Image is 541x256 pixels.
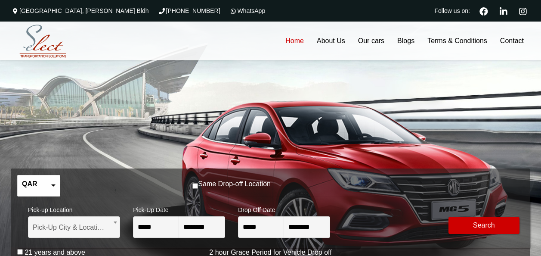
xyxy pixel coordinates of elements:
[28,216,120,238] span: Pick-Up City & Location:
[33,217,115,238] span: Pick-Up City & Location:
[310,22,352,60] a: About Us
[13,23,73,60] img: Select Rent a Car
[496,6,511,16] a: Linkedin
[279,22,310,60] a: Home
[494,22,530,60] a: Contact
[421,22,494,60] a: Terms & Conditions
[391,22,421,60] a: Blogs
[229,7,266,14] a: WhatsApp
[515,6,530,16] a: Instagram
[476,6,492,16] a: Facebook
[352,22,391,60] a: Our cars
[158,7,220,14] a: [PHONE_NUMBER]
[22,180,37,188] label: QAR
[198,180,271,188] label: Same Drop-off Location
[238,201,330,216] span: Drop Off Date
[28,201,120,216] span: Pick-up Location
[448,217,519,234] button: Modify Search
[133,201,225,216] span: Pick-Up Date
